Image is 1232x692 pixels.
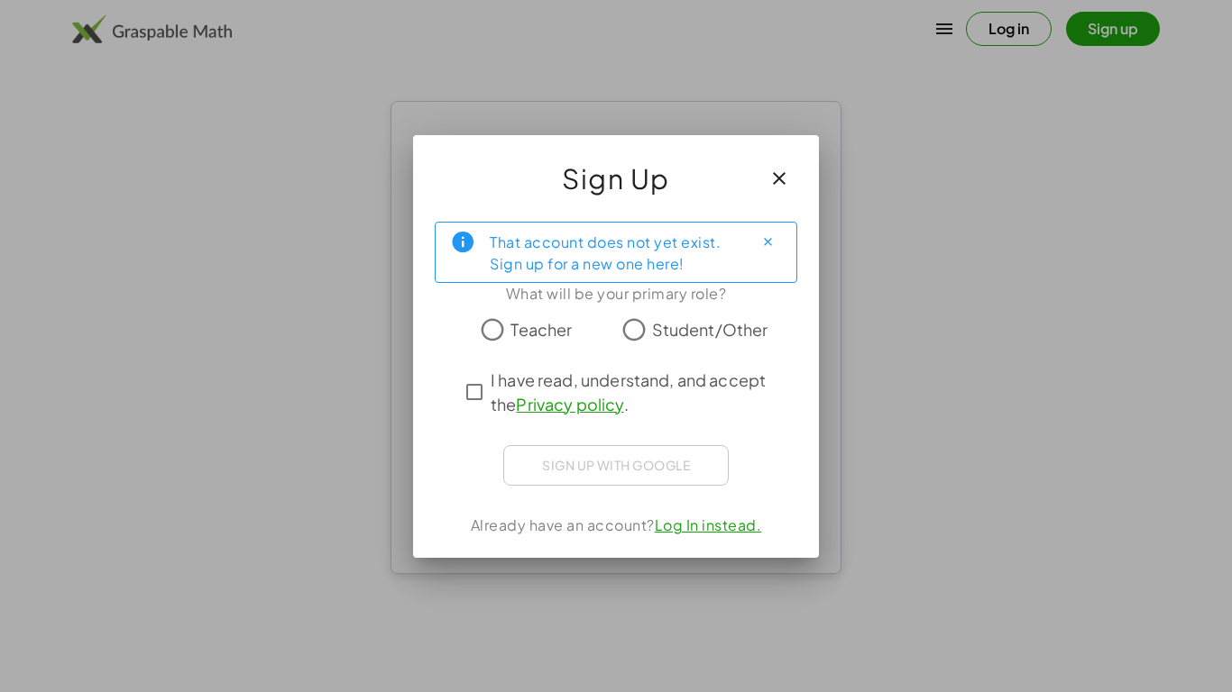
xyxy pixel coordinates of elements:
[516,394,623,414] a: Privacy policy
[491,368,774,416] span: I have read, understand, and accept the .
[435,514,797,536] div: Already have an account?
[655,515,762,534] a: Log In instead.
[435,283,797,305] div: What will be your primary role?
[652,317,768,341] span: Student/Other
[510,317,572,341] span: Teacher
[753,228,782,257] button: Close
[490,230,739,275] div: That account does not yet exist. Sign up for a new one here!
[562,157,670,200] span: Sign Up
